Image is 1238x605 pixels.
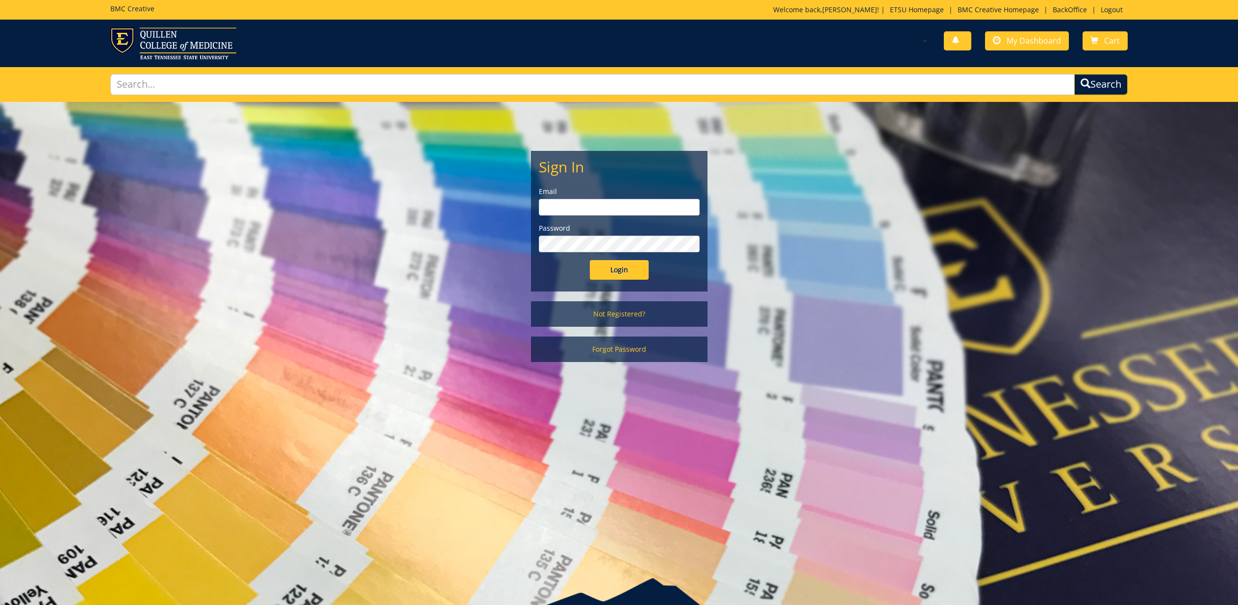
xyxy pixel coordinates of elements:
input: Login [590,260,649,280]
a: My Dashboard [985,31,1069,50]
span: Cart [1104,35,1120,46]
a: Cart [1083,31,1128,50]
span: My Dashboard [1007,35,1061,46]
label: Password [539,223,700,233]
a: BMC Creative Homepage [953,5,1044,14]
h2: Sign In [539,159,700,175]
a: Forgot Password [531,337,707,362]
a: Logout [1096,5,1128,14]
p: Welcome back, ! | | | | [773,5,1128,15]
img: ETSU logo [110,27,236,59]
a: BackOffice [1048,5,1092,14]
button: Search [1074,74,1128,95]
a: [PERSON_NAME] [822,5,877,14]
a: ETSU Homepage [885,5,949,14]
a: Not Registered? [531,301,707,327]
label: Email [539,187,700,196]
h5: BMC Creative [110,5,154,12]
input: Search... [110,74,1074,95]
